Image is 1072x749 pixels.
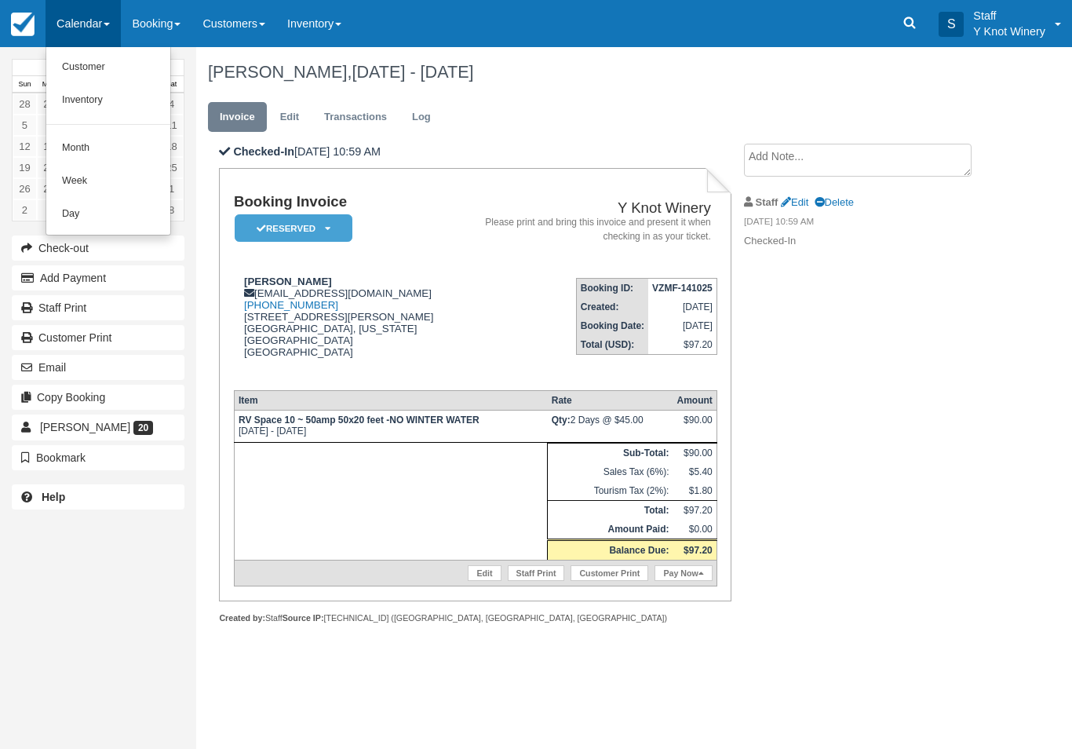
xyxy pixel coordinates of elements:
[46,47,171,236] ul: Calendar
[46,132,170,165] a: Month
[46,51,170,84] a: Customer
[46,165,170,198] a: Week
[46,198,170,231] a: Day
[46,84,170,117] a: Inventory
